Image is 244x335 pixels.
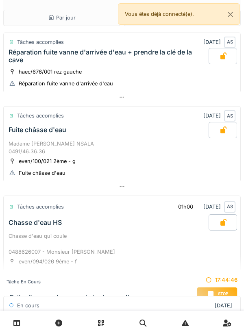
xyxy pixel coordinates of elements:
div: even/100/021 2ème - g [19,157,76,165]
div: AS [224,110,235,122]
div: Vous êtes déjà connecté(e). [118,3,240,25]
div: AS [224,37,235,48]
div: [DATE] [203,37,235,48]
div: Tâches accomplies [17,203,64,211]
div: Réparation fuite vanne d'arrivée d'eau + prendre la clé de la cave [9,48,207,64]
span: Stop [218,291,228,297]
div: Madame [PERSON_NAME] NSALA 0491/46.36.36 [9,140,235,155]
div: even/094/026 9ème - f [19,258,77,265]
div: 01h00 [178,203,193,211]
div: Par jour [48,14,76,22]
div: [DATE] [215,302,235,309]
div: En cours [17,302,39,309]
div: Tâches accomplies [17,38,64,46]
div: [DATE] [203,110,235,122]
div: 17:44:46 [197,276,237,284]
div: AS [224,201,235,213]
div: Réparation fuite vanne d'arrivée d'eau [19,80,113,87]
div: [DATE] [171,199,235,214]
div: Tâche en cours [7,278,141,285]
div: Tâches accomplies [17,112,64,120]
div: Chasse d'eau qui coule 0488626007 - Monsieur [PERSON_NAME] [9,232,235,256]
div: Fuite châsse d'eau [9,126,66,134]
div: Chasse d'eau HS [9,219,62,226]
h3: Fuite d'eau en dessous de la chasse d'eau [10,294,141,301]
button: Close [221,4,240,25]
div: Fuite châsse d'eau [19,169,65,177]
div: haec/676/001 rez gauche [19,68,82,76]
